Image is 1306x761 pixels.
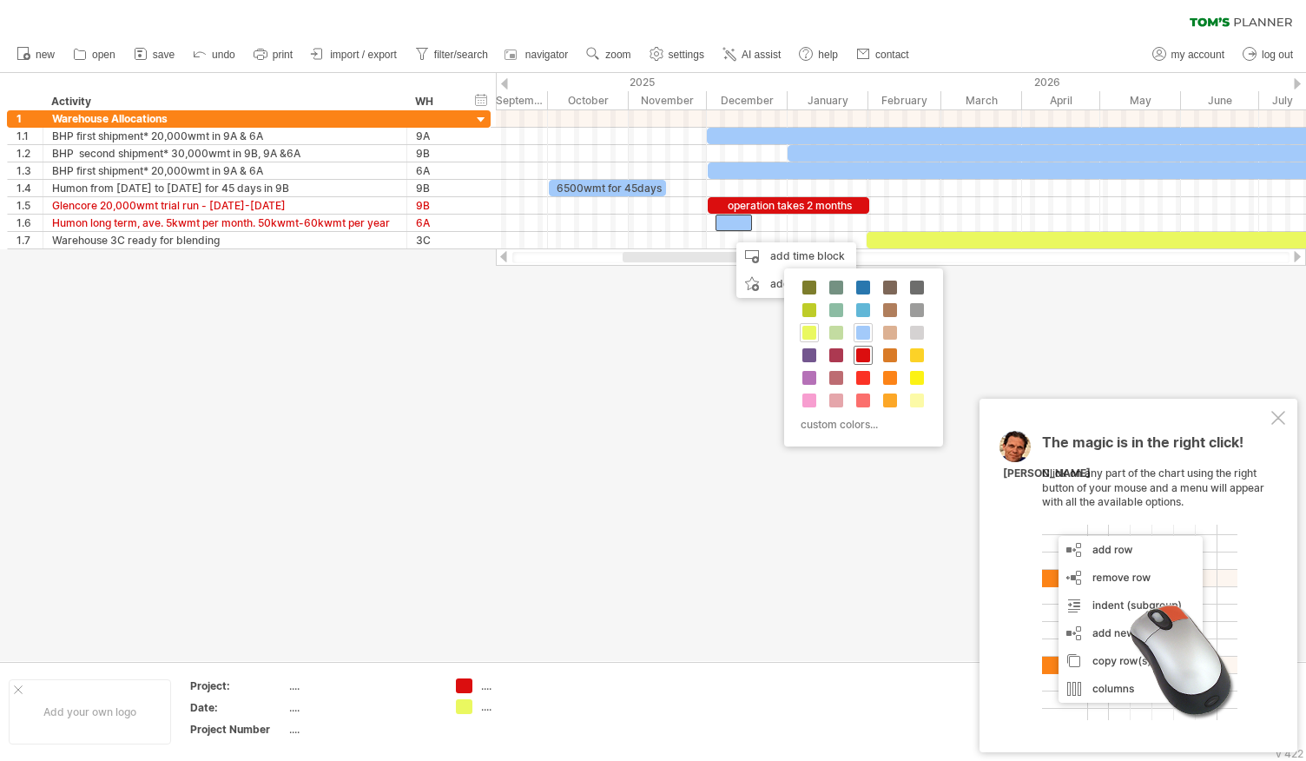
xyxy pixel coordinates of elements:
span: save [153,49,175,61]
div: 3C [416,232,454,248]
span: import / export [330,49,397,61]
a: contact [852,43,914,66]
a: import / export [307,43,402,66]
div: .... [481,699,576,714]
div: v 422 [1276,747,1303,760]
div: Warehouse 3C ready for blending [52,232,398,248]
a: print [249,43,298,66]
div: 1.5 [16,197,43,214]
span: print [273,49,293,61]
span: new [36,49,55,61]
a: log out [1238,43,1298,66]
div: 9B [416,145,454,162]
div: 9B [416,197,454,214]
div: Project Number [190,722,286,737]
div: add time block [736,242,856,270]
span: log out [1262,49,1293,61]
span: open [92,49,115,61]
div: BHP second shipment* 30,000wmt in 9B, 9A &6A [52,145,398,162]
div: June 2026 [1181,91,1259,109]
span: The magic is in the right click! [1042,433,1243,460]
div: January 2026 [788,91,868,109]
div: March 2026 [941,91,1022,109]
div: 6A [416,162,454,179]
div: September 2025 [470,91,548,109]
div: Glencore 20,000wmt trial run - [DATE]-[DATE] [52,197,398,214]
div: .... [289,678,435,693]
a: zoom [582,43,636,66]
div: 1.3 [16,162,43,179]
a: navigator [502,43,573,66]
a: help [795,43,843,66]
div: 1.7 [16,232,43,248]
span: zoom [605,49,630,61]
div: February 2026 [868,91,941,109]
a: my account [1148,43,1230,66]
a: settings [645,43,709,66]
div: custom colors... [793,413,929,436]
div: BHP first shipment* 20,000wmt in 9A & 6A [52,128,398,144]
div: .... [289,700,435,715]
a: open [69,43,121,66]
div: 1.6 [16,215,43,231]
span: contact [875,49,909,61]
div: Warehouse Allocations [52,110,398,127]
div: Date: [190,700,286,715]
div: Add your own logo [9,679,171,744]
a: undo [188,43,241,66]
div: .... [289,722,435,737]
div: Humon from [DATE] to [DATE] for 45 days in 9B [52,180,398,196]
div: 9A [416,128,454,144]
div: 6500wmt for 45days [549,180,666,196]
div: 6A [416,215,454,231]
span: filter/search [434,49,488,61]
div: May 2026 [1100,91,1181,109]
div: WH [415,93,453,110]
a: filter/search [411,43,493,66]
a: new [12,43,60,66]
div: .... [481,678,576,693]
div: October 2025 [548,91,629,109]
div: Activity [51,93,397,110]
span: navigator [525,49,568,61]
div: Project: [190,678,286,693]
div: BHP first shipment* 20,000wmt in 9A & 6A [52,162,398,179]
span: my account [1171,49,1224,61]
div: December 2025 [707,91,788,109]
span: settings [669,49,704,61]
span: help [818,49,838,61]
a: save [129,43,180,66]
div: Click on any part of the chart using the right button of your mouse and a menu will appear with a... [1042,435,1268,720]
span: undo [212,49,235,61]
div: operation takes 2 months [708,197,869,214]
div: 9B [416,180,454,196]
div: 1.2 [16,145,43,162]
a: AI assist [718,43,786,66]
div: 1.1 [16,128,43,144]
div: add icon [736,270,856,298]
div: Humon long term, ave. 5kwmt per month. 50kwmt-60kwmt per year [52,215,398,231]
div: 1 [16,110,43,127]
div: November 2025 [629,91,707,109]
div: 1.4 [16,180,43,196]
div: April 2026 [1022,91,1100,109]
span: AI assist [742,49,781,61]
div: [PERSON_NAME] [1003,467,1091,481]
